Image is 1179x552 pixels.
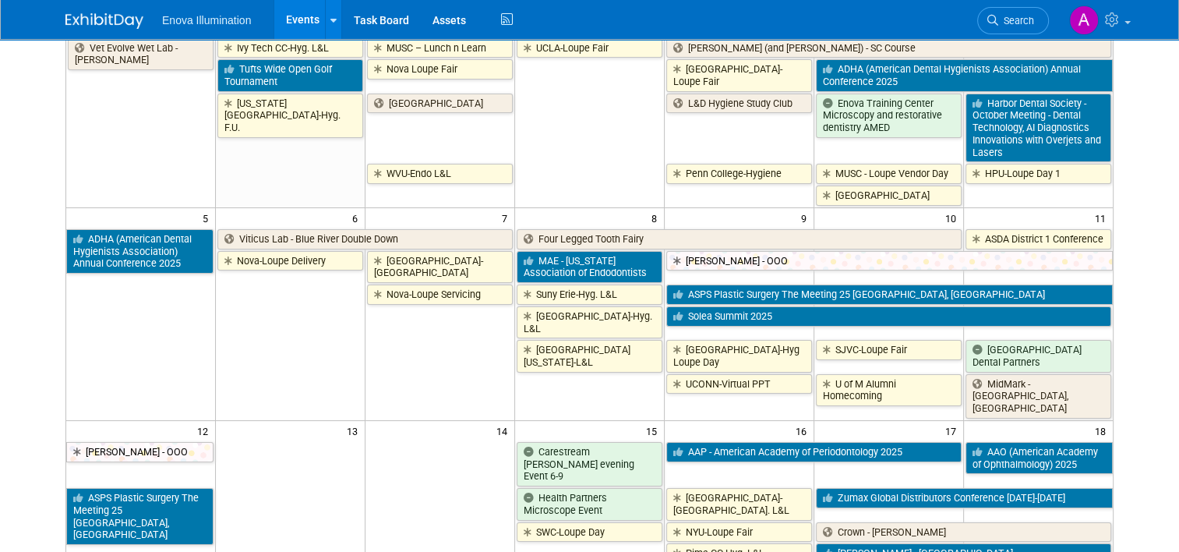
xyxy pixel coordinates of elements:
a: AAO (American Academy of Ophthalmology) 2025 [965,442,1113,474]
a: [GEOGRAPHIC_DATA]-Hyg Loupe Day [666,340,812,372]
span: 8 [650,208,664,228]
a: ASPS Plastic Surgery The Meeting 25 [GEOGRAPHIC_DATA], [GEOGRAPHIC_DATA] [66,488,214,545]
span: 6 [351,208,365,228]
a: [GEOGRAPHIC_DATA] [367,94,513,114]
a: SJVC-Loupe Fair [816,340,962,360]
img: Andrea Miller [1069,5,1099,35]
span: 10 [944,208,963,228]
span: Enova Illumination [162,14,251,27]
a: ADHA (American Dental Hygienists Association) Annual Conference 2025 [66,229,214,274]
a: [GEOGRAPHIC_DATA][US_STATE]-L&L [517,340,662,372]
a: MUSC – Lunch n Learn [367,38,513,58]
a: ASDA District 1 Conference [965,229,1111,249]
a: NYU-Loupe Fair [666,522,812,543]
a: [PERSON_NAME] (and [PERSON_NAME]) - SC Course [666,38,1111,58]
a: Tufts Wide Open Golf Tournament [217,59,363,91]
img: ExhibitDay [65,13,143,29]
a: Nova-Loupe Servicing [367,285,513,305]
a: Suny Erie-Hyg. L&L [517,285,662,305]
a: MUSC - Loupe Vendor Day [816,164,962,184]
span: 5 [201,208,215,228]
span: 15 [644,421,664,441]
a: Ivy Tech CC-Hyg. L&L [217,38,363,58]
a: AAP - American Academy of Periodontology 2025 [666,442,962,462]
a: SWC-Loupe Day [517,522,662,543]
a: Nova Loupe Fair [367,59,513,80]
a: Penn College-Hygiene [666,164,812,184]
a: ASPS Plastic Surgery The Meeting 25 [GEOGRAPHIC_DATA], [GEOGRAPHIC_DATA] [666,285,1113,305]
a: HPU-Loupe Day 1 [965,164,1111,184]
a: UCONN-Virtual PPT [666,374,812,395]
span: 11 [1093,208,1113,228]
a: [GEOGRAPHIC_DATA]-Hyg. L&L [517,306,662,338]
a: Viticus Lab - Blue River Double Down [217,229,513,249]
a: [GEOGRAPHIC_DATA]-Loupe Fair [666,59,812,91]
a: [GEOGRAPHIC_DATA] [816,186,962,206]
a: MAE - [US_STATE] Association of Endodontists [517,251,662,283]
a: MidMark - [GEOGRAPHIC_DATA], [GEOGRAPHIC_DATA] [965,374,1111,419]
span: 14 [495,421,514,441]
span: 9 [800,208,814,228]
a: Zumax Global Distributors Conference [DATE]-[DATE] [816,488,1113,508]
a: Crown - [PERSON_NAME] [816,522,1111,543]
a: WVU-Endo L&L [367,164,513,184]
span: 16 [794,421,814,441]
a: [PERSON_NAME] - OOO [666,251,1113,271]
span: 13 [345,421,365,441]
a: [GEOGRAPHIC_DATA]-[GEOGRAPHIC_DATA] [367,251,513,283]
a: Nova-Loupe Delivery [217,251,363,271]
span: 7 [500,208,514,228]
span: Search [998,15,1034,27]
a: [US_STATE][GEOGRAPHIC_DATA]-Hyg. F.U. [217,94,363,138]
a: Harbor Dental Society - October Meeting - Dental Technology, AI Diagnostics Innovations with Over... [965,94,1111,163]
a: [GEOGRAPHIC_DATA]-[GEOGRAPHIC_DATA]. L&L [666,488,812,520]
a: U of M Alumni Homecoming [816,374,962,406]
span: 17 [944,421,963,441]
a: Solea Summit 2025 [666,306,1111,327]
a: L&D Hygiene Study Club [666,94,812,114]
span: 18 [1093,421,1113,441]
a: Vet Evolve Wet Lab - [PERSON_NAME] [68,38,214,70]
a: ADHA (American Dental Hygienists Association) Annual Conference 2025 [816,59,1113,91]
a: [PERSON_NAME] - OOO [66,442,214,462]
span: 12 [196,421,215,441]
a: UCLA-Loupe Fair [517,38,662,58]
a: Four Legged Tooth Fairy [517,229,962,249]
a: Carestream [PERSON_NAME] evening Event 6-9 [517,442,662,487]
a: Health Partners Microscope Event [517,488,662,520]
a: [GEOGRAPHIC_DATA] Dental Partners [965,340,1111,372]
a: Enova Training Center Microscopy and restorative dentistry AMED [816,94,962,138]
a: Search [977,7,1049,34]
